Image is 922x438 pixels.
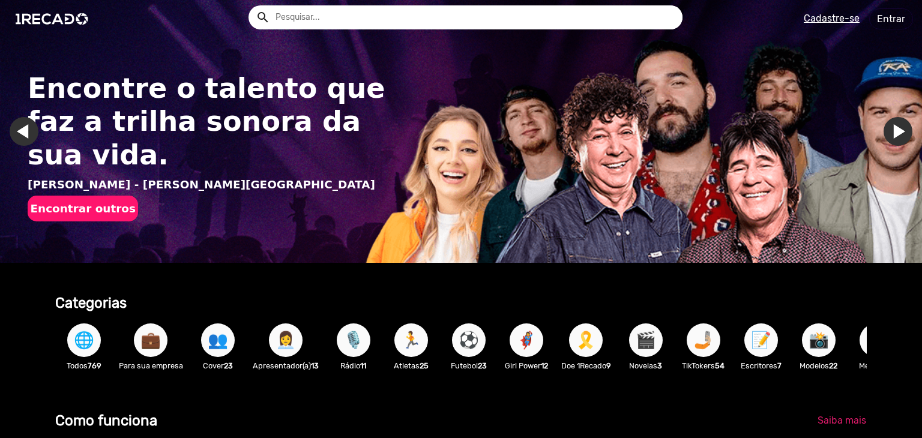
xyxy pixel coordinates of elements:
[854,360,899,371] p: Memes
[510,323,543,357] button: 🦸‍♀️
[134,323,167,357] button: 💼
[884,117,912,146] a: Ir para o próximo slide
[420,361,429,370] b: 25
[201,323,235,357] button: 👥
[55,412,157,429] b: Como funciona
[504,360,549,371] p: Girl Power
[195,360,241,371] p: Cover
[478,361,487,370] b: 23
[796,360,842,371] p: Modelos
[657,361,662,370] b: 3
[809,323,829,357] span: 📸
[860,323,893,357] button: 😁
[28,196,138,221] button: Encontrar outros
[576,323,596,357] span: 🎗️
[394,323,428,357] button: 🏃
[140,323,161,357] span: 💼
[119,360,183,371] p: Para sua empresa
[541,361,548,370] b: 12
[804,13,860,24] u: Cadastre-se
[311,361,319,370] b: 13
[693,323,714,357] span: 🤳🏼
[744,323,778,357] button: 📝
[606,361,611,370] b: 9
[28,72,396,172] h1: Encontre o talento que faz a trilha sonora da sua vida.
[28,176,396,193] p: [PERSON_NAME] - [PERSON_NAME][GEOGRAPHIC_DATA]
[715,361,725,370] b: 54
[681,360,726,371] p: TikTokers
[808,410,876,431] a: Saiba mais
[74,323,94,357] span: 🌐
[452,323,486,357] button: ⚽
[818,415,866,426] span: Saiba mais
[569,323,603,357] button: 🎗️
[869,8,913,29] a: Entrar
[738,360,784,371] p: Escritores
[61,360,107,371] p: Todos
[866,323,887,357] span: 😁
[629,323,663,357] button: 🎬
[802,323,836,357] button: 📸
[331,360,376,371] p: Rádio
[446,360,492,371] p: Futebol
[208,323,228,357] span: 👥
[561,360,611,371] p: Doe 1Recado
[829,361,837,370] b: 22
[459,323,479,357] span: ⚽
[636,323,656,357] span: 🎬
[267,5,682,29] input: Pesquisar...
[360,361,366,370] b: 11
[388,360,434,371] p: Atletas
[337,323,370,357] button: 🎙️
[751,323,771,357] span: 📝
[256,10,270,25] mat-icon: Example home icon
[343,323,364,357] span: 🎙️
[401,323,421,357] span: 🏃
[10,117,38,146] a: Ir para o último slide
[623,360,669,371] p: Novelas
[777,361,782,370] b: 7
[516,323,537,357] span: 🦸‍♀️
[269,323,303,357] button: 👩‍💼
[252,6,273,27] button: Example home icon
[253,360,319,371] p: Apresentador(a)
[224,361,233,370] b: 23
[276,323,296,357] span: 👩‍💼
[687,323,720,357] button: 🤳🏼
[88,361,101,370] b: 769
[55,295,127,311] b: Categorias
[67,323,101,357] button: 🌐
